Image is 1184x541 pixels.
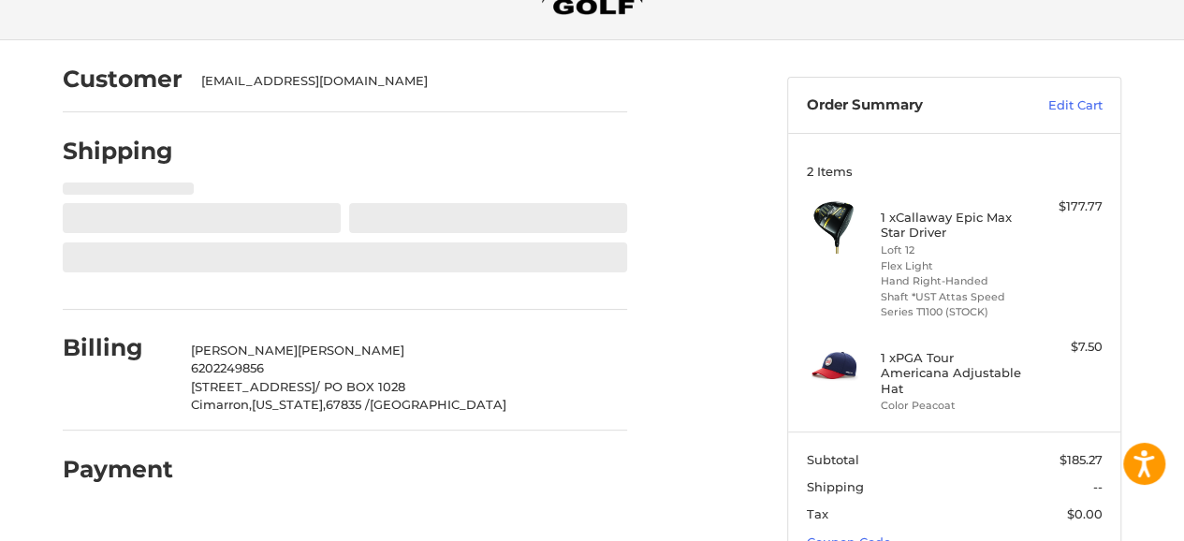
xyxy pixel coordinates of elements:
span: $185.27 [1060,452,1103,467]
h4: 1 x PGA Tour Americana Adjustable Hat [881,350,1024,396]
div: [EMAIL_ADDRESS][DOMAIN_NAME] [201,72,609,91]
li: Hand Right-Handed [881,273,1024,289]
h2: Billing [63,333,172,362]
h3: Order Summary [807,96,1008,115]
span: Subtotal [807,452,859,467]
span: [STREET_ADDRESS] [191,379,315,394]
span: [US_STATE], [252,397,326,412]
li: Loft 12 [881,242,1024,258]
span: Cimarron, [191,397,252,412]
span: [PERSON_NAME] [191,343,298,358]
h2: Payment [63,455,173,484]
span: -- [1093,479,1103,494]
li: Color Peacoat [881,398,1024,414]
h4: 1 x Callaway Epic Max Star Driver [881,210,1024,241]
span: [GEOGRAPHIC_DATA] [370,397,506,412]
span: 6202249856 [191,360,264,375]
li: Shaft *UST Attas Speed Series T1100 (STOCK) [881,289,1024,320]
div: $177.77 [1029,197,1103,216]
h2: Shipping [63,137,173,166]
h2: Customer [63,65,183,94]
a: Edit Cart [1008,96,1103,115]
li: Flex Light [881,258,1024,274]
span: 67835 / [326,397,370,412]
span: / PO BOX 1028 [315,379,405,394]
span: [PERSON_NAME] [298,343,404,358]
h3: 2 Items [807,164,1103,179]
div: $7.50 [1029,338,1103,357]
span: Shipping [807,479,864,494]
